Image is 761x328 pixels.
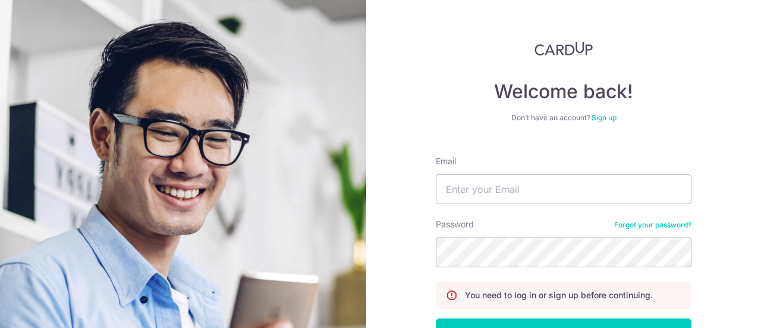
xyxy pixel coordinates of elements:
[436,218,474,230] label: Password
[465,289,653,301] p: You need to log in or sign up before continuing.
[436,174,691,204] input: Enter your Email
[534,42,593,56] img: CardUp Logo
[436,155,456,167] label: Email
[614,220,691,230] a: Forgot your password?
[436,80,691,104] h4: Welcome back!
[436,113,691,123] div: Don’t have an account?
[592,113,617,122] a: Sign up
